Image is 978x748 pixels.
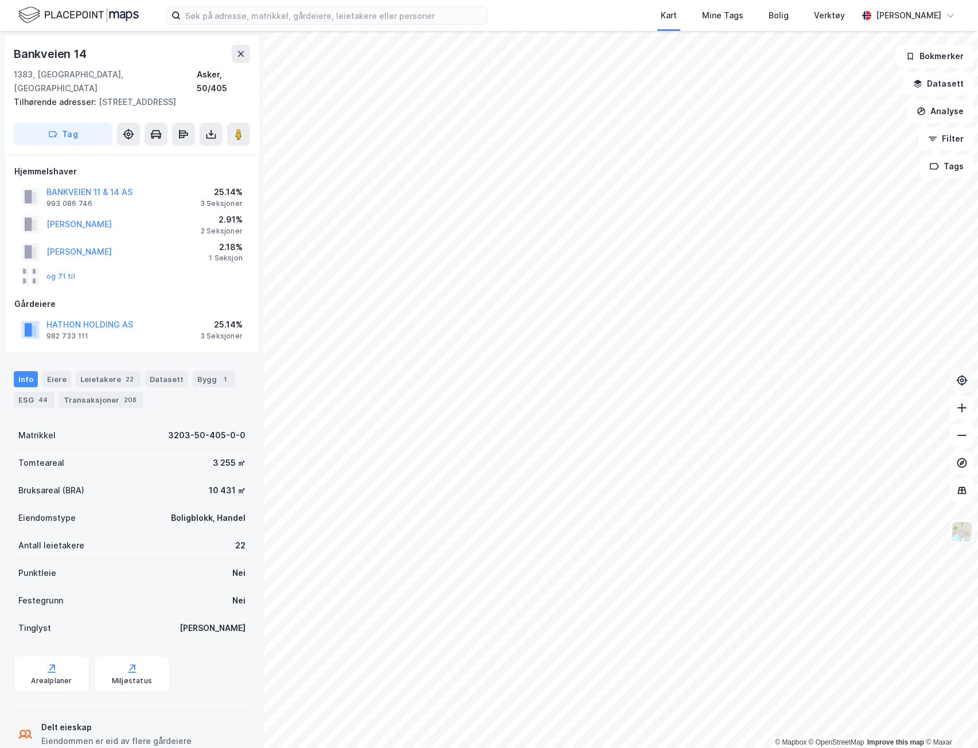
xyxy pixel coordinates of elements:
div: 982 733 111 [46,332,88,341]
div: Tomteareal [18,456,64,470]
div: 1 [219,373,231,385]
div: Gårdeiere [14,297,250,311]
div: Festegrunn [18,594,63,607]
div: Bygg [193,371,235,387]
div: Kontrollprogram for chat [921,693,978,748]
div: Hjemmelshaver [14,165,250,178]
div: 25.14% [200,318,243,332]
div: Boligblokk, Handel [171,511,246,525]
div: Transaksjoner [59,392,143,408]
div: Bankveien 14 [14,45,89,63]
div: Eiendommen er eid av flere gårdeiere [41,734,192,748]
div: Delt eieskap [41,720,192,734]
div: 10 431 ㎡ [209,484,246,497]
div: [PERSON_NAME] [876,9,941,22]
img: logo.f888ab2527a4732fd821a326f86c7f29.svg [18,5,139,25]
div: Verktøy [814,9,845,22]
button: Datasett [903,72,973,95]
div: 3203-50-405-0-0 [168,428,246,442]
div: 3 255 ㎡ [213,456,246,470]
div: 3 Seksjoner [200,332,243,341]
div: [STREET_ADDRESS] [14,95,241,109]
div: 22 [235,539,246,552]
div: 1 Seksjon [209,254,243,263]
a: Improve this map [867,738,924,746]
div: 25.14% [200,185,243,199]
div: Arealplaner [31,676,72,685]
div: 2.18% [209,240,243,254]
div: 3 Seksjoner [200,199,243,208]
div: Matrikkel [18,428,56,442]
div: Nei [232,594,246,607]
div: Bruksareal (BRA) [18,484,84,497]
div: Bolig [769,9,789,22]
span: Tilhørende adresser: [14,97,99,107]
div: Eiere [42,371,71,387]
input: Søk på adresse, matrikkel, gårdeiere, leietakere eller personer [181,7,487,24]
div: Leietakere [76,371,141,387]
div: Eiendomstype [18,511,76,525]
div: 1383, [GEOGRAPHIC_DATA], [GEOGRAPHIC_DATA] [14,68,197,95]
a: Mapbox [775,738,806,746]
div: Asker, 50/405 [197,68,250,95]
div: 2.91% [201,213,243,227]
iframe: Chat Widget [921,693,978,748]
img: Z [951,521,973,543]
div: Antall leietakere [18,539,84,552]
button: Analyse [907,100,973,123]
div: Datasett [145,371,188,387]
div: 208 [122,394,139,406]
div: Info [14,371,38,387]
a: OpenStreetMap [809,738,864,746]
div: 22 [123,373,136,385]
div: 993 086 746 [46,199,92,208]
button: Tag [14,123,112,146]
div: 2 Seksjoner [201,227,243,236]
button: Bokmerker [896,45,973,68]
div: Nei [232,566,246,580]
div: Punktleie [18,566,56,580]
div: Mine Tags [702,9,743,22]
div: ESG [14,392,54,408]
div: Tinglyst [18,621,51,635]
div: [PERSON_NAME] [180,621,246,635]
div: Miljøstatus [112,676,152,685]
button: Filter [918,127,973,150]
div: Kart [661,9,677,22]
div: 44 [36,394,50,406]
button: Tags [920,155,973,178]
